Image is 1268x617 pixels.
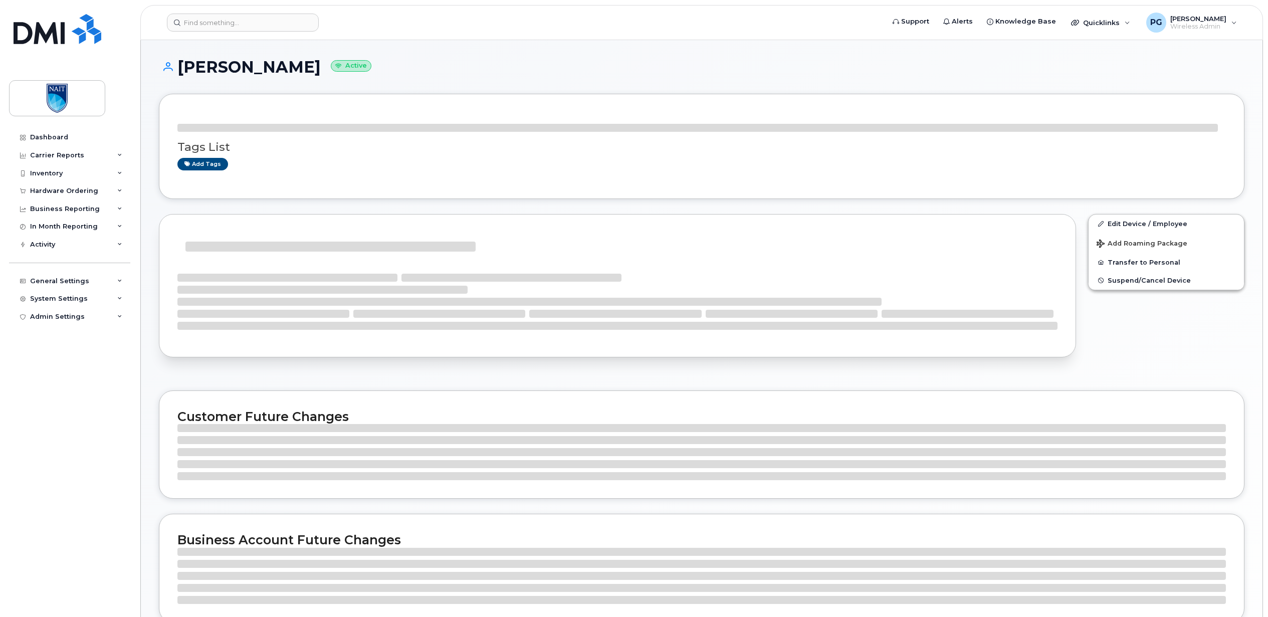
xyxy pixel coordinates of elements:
button: Add Roaming Package [1089,233,1244,253]
a: Add tags [177,158,228,170]
button: Transfer to Personal [1089,253,1244,271]
h3: Tags List [177,141,1226,153]
button: Suspend/Cancel Device [1089,271,1244,289]
h1: [PERSON_NAME] [159,58,1244,76]
small: Active [331,60,371,72]
h2: Customer Future Changes [177,409,1226,424]
span: Suspend/Cancel Device [1108,277,1191,284]
a: Edit Device / Employee [1089,215,1244,233]
span: Add Roaming Package [1097,240,1187,249]
h2: Business Account Future Changes [177,532,1226,547]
